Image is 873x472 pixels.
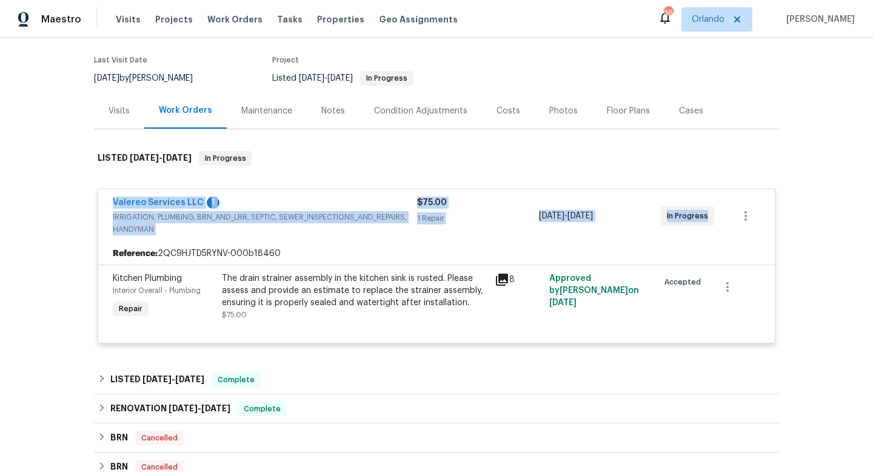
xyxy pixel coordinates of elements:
div: RENOVATION [DATE]-[DATE]Complete [94,394,779,423]
span: - [130,153,192,162]
span: Last Visit Date [94,56,147,64]
span: [DATE] [94,74,119,83]
span: Properties [317,13,364,25]
div: Visits [109,105,130,117]
span: - [539,210,593,222]
span: Listed [272,74,413,83]
span: Geo Assignments [379,13,458,25]
span: - [299,74,353,83]
span: Projects [155,13,193,25]
span: In Progress [200,152,251,164]
h6: LISTED [98,151,192,166]
a: Valereo Services LLC [113,198,204,207]
span: [DATE] [169,404,198,413]
span: [DATE] [201,404,230,413]
span: Orlando [692,13,724,25]
h6: BRN [110,431,128,445]
div: Notes [321,105,345,117]
span: Repair [114,303,147,315]
div: 1 Repair [417,212,539,224]
span: Project [272,56,299,64]
span: In Progress [361,75,412,82]
span: [DATE] [567,212,593,220]
div: by [PERSON_NAME] [94,71,207,86]
span: IRRIGATION, PLUMBING, BRN_AND_LRR, SEPTIC, SEWER_INSPECTIONS_AND_REPAIRS, HANDYMAN [113,211,417,235]
span: [DATE] [162,153,192,162]
div: Costs [497,105,520,117]
div: The drain strainer assembly in the kitchen sink is rusted. Please assess and provide an estimate ... [222,272,487,309]
div: LISTED [DATE]-[DATE]Complete [94,365,779,394]
span: Tasks [277,15,303,24]
span: Cancelled [136,432,182,444]
div: Floor Plans [607,105,650,117]
div: 8 [495,272,542,287]
div: Photos [549,105,578,117]
span: $75.00 [417,198,447,207]
span: Accepted [664,276,706,288]
span: [DATE] [327,74,353,83]
span: Maestro [41,13,81,25]
b: Reference: [113,248,158,260]
span: Kitchen Plumbing [113,274,182,283]
span: [DATE] [130,153,159,162]
span: [DATE] [539,212,564,220]
span: Complete [213,374,259,386]
div: LISTED [DATE]-[DATE]In Progress [94,139,779,178]
h6: RENOVATION [110,402,230,416]
div: 1 [207,197,219,209]
span: [DATE] [175,375,204,383]
span: [DATE] [549,298,577,307]
span: - [142,375,204,383]
span: [PERSON_NAME] [781,13,855,25]
div: Cases [679,105,703,117]
span: [DATE] [299,74,324,83]
span: Approved by [PERSON_NAME] on [549,274,639,307]
h6: LISTED [110,373,204,387]
div: 36 [664,7,672,19]
div: BRN Cancelled [94,423,779,453]
span: In Progress [667,210,713,222]
span: Complete [239,403,286,415]
span: $75.00 [222,311,247,319]
span: Interior Overall - Plumbing [113,287,201,294]
div: Condition Adjustments [374,105,467,117]
div: 2QC9HJTD5RYNV-000b18460 [98,243,775,265]
span: - [169,404,230,413]
span: [DATE] [142,375,172,383]
div: Work Orders [159,104,212,116]
span: Visits [116,13,141,25]
span: Work Orders [207,13,263,25]
div: Maintenance [241,105,292,117]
